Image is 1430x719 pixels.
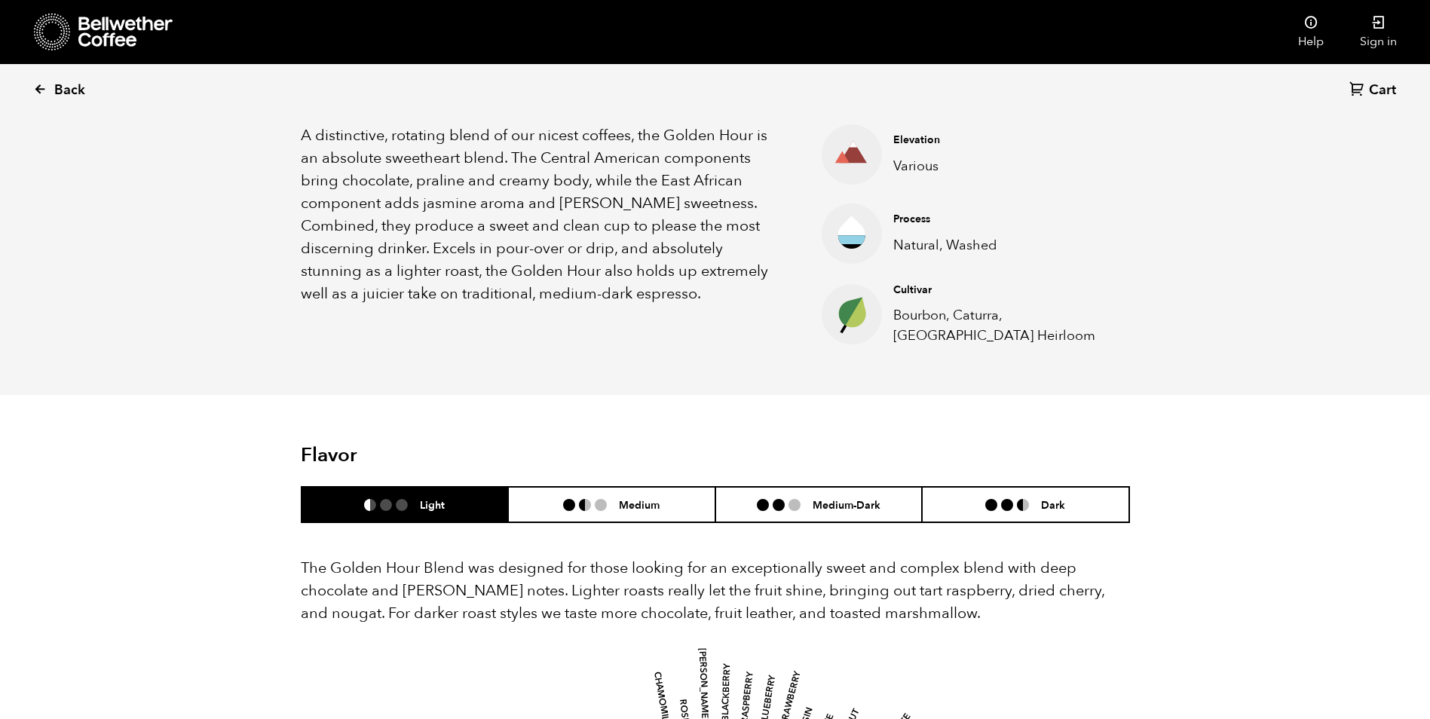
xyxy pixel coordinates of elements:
p: Various [893,156,1106,176]
a: Cart [1349,81,1400,101]
h6: Dark [1041,498,1065,511]
h6: Light [420,498,445,511]
h4: Process [893,212,1106,227]
h4: Elevation [893,133,1106,148]
p: Natural, Washed [893,235,1106,255]
h4: Cultivar [893,283,1106,298]
span: Back [54,81,85,99]
p: The Golden Hour Blend was designed for those looking for an exceptionally sweet and complex blend... [301,557,1130,625]
h6: Medium-Dark [813,498,880,511]
h6: Medium [619,498,660,511]
p: A distinctive, rotating blend of our nicest coffees, the Golden Hour is an absolute sweetheart bl... [301,124,785,305]
p: Bourbon, Caturra, [GEOGRAPHIC_DATA] Heirloom [893,305,1106,346]
span: Cart [1369,81,1396,99]
h2: Flavor [301,444,577,467]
